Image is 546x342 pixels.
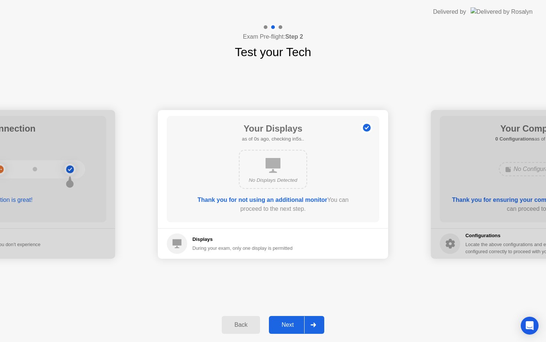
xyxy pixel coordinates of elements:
[271,322,304,328] div: Next
[521,317,539,335] div: Open Intercom Messenger
[192,236,293,243] h5: Displays
[246,177,300,184] div: No Displays Detected
[242,122,304,135] h1: Your Displays
[285,33,303,40] b: Step 2
[188,196,358,213] div: You can proceed to the next step.
[243,32,303,41] h4: Exam Pre-flight:
[224,322,258,328] div: Back
[198,197,327,203] b: Thank you for not using an additional monitor
[269,316,324,334] button: Next
[235,43,311,61] h1: Test your Tech
[192,245,293,252] div: During your exam, only one display is permitted
[222,316,260,334] button: Back
[471,7,533,16] img: Delivered by Rosalyn
[433,7,466,16] div: Delivered by
[242,135,304,143] h5: as of 0s ago, checking in5s..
